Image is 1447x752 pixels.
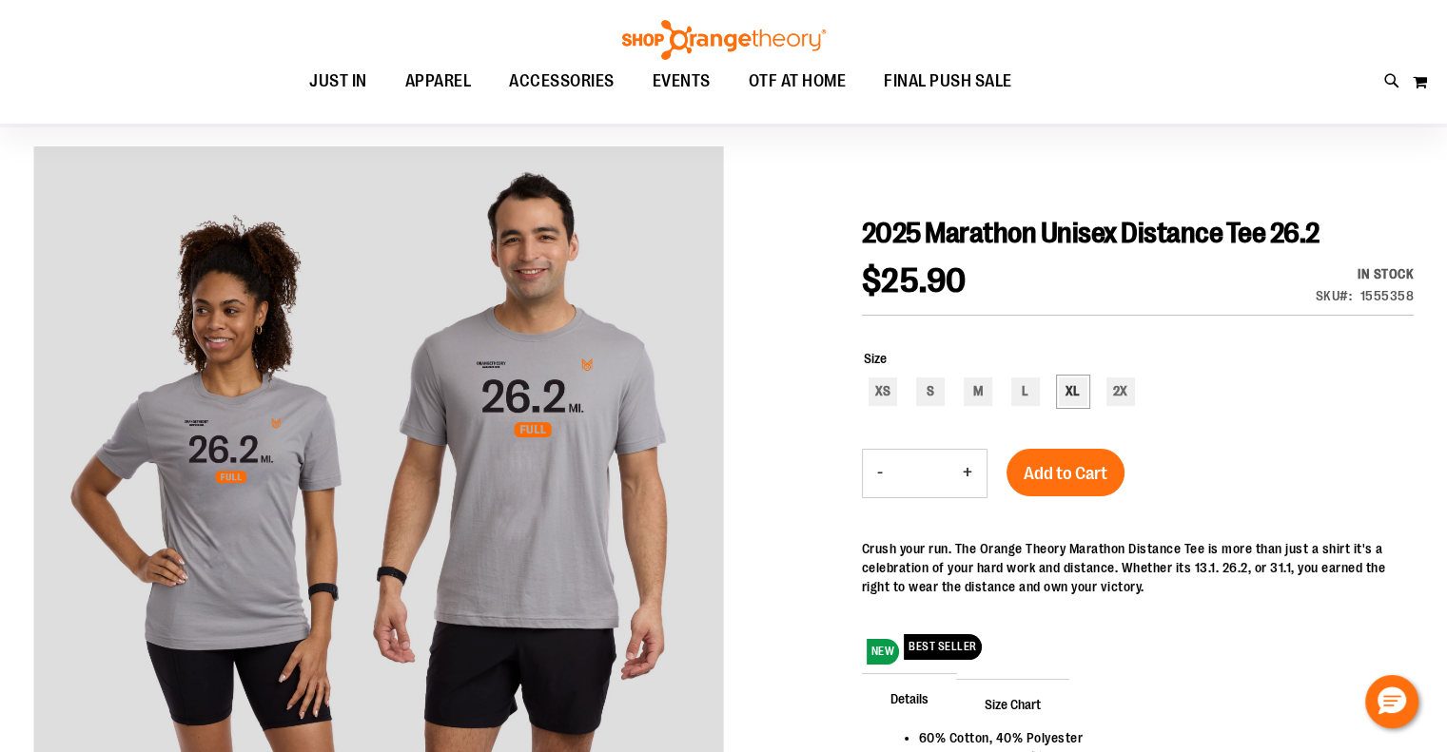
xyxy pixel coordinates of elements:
span: JUST IN [309,60,367,103]
div: L [1011,377,1040,406]
input: Product quantity [897,451,948,496]
span: FINAL PUSH SALE [884,60,1012,103]
a: ACCESSORIES [490,60,634,104]
a: OTF AT HOME [730,60,866,104]
p: Crush your run. The Orange Theory Marathon Distance Tee is more than just a shirt it's a celebrat... [862,539,1414,596]
strong: SKU [1316,288,1353,303]
button: Add to Cart [1007,449,1124,496]
a: FINAL PUSH SALE [865,60,1031,104]
div: XS [869,377,897,406]
span: Details [862,673,957,723]
a: APPAREL [386,60,491,104]
div: S [916,377,945,406]
span: OTF AT HOME [749,60,847,103]
li: 60% Cotton, 40% Polyester [919,728,1395,747]
div: 1555358 [1360,286,1415,305]
a: JUST IN [290,60,386,104]
span: Size [864,351,887,366]
button: Hello, have a question? Let’s chat. [1365,675,1418,728]
span: NEW [867,639,900,665]
span: BEST SELLER [904,634,982,660]
div: 2X [1106,377,1135,406]
div: Availability [1316,264,1415,283]
span: ACCESSORIES [509,60,615,103]
span: 2025 Marathon Unisex Distance Tee 26.2 [862,217,1320,249]
img: Shop Orangetheory [619,20,829,60]
button: Increase product quantity [948,450,987,497]
span: EVENTS [653,60,711,103]
span: $25.90 [862,261,967,300]
div: M [964,377,992,406]
div: In stock [1316,264,1415,283]
span: Add to Cart [1024,463,1107,484]
span: APPAREL [405,60,472,103]
button: Decrease product quantity [863,450,897,497]
span: Size Chart [956,679,1069,728]
div: XL [1059,377,1087,406]
a: EVENTS [634,60,730,104]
